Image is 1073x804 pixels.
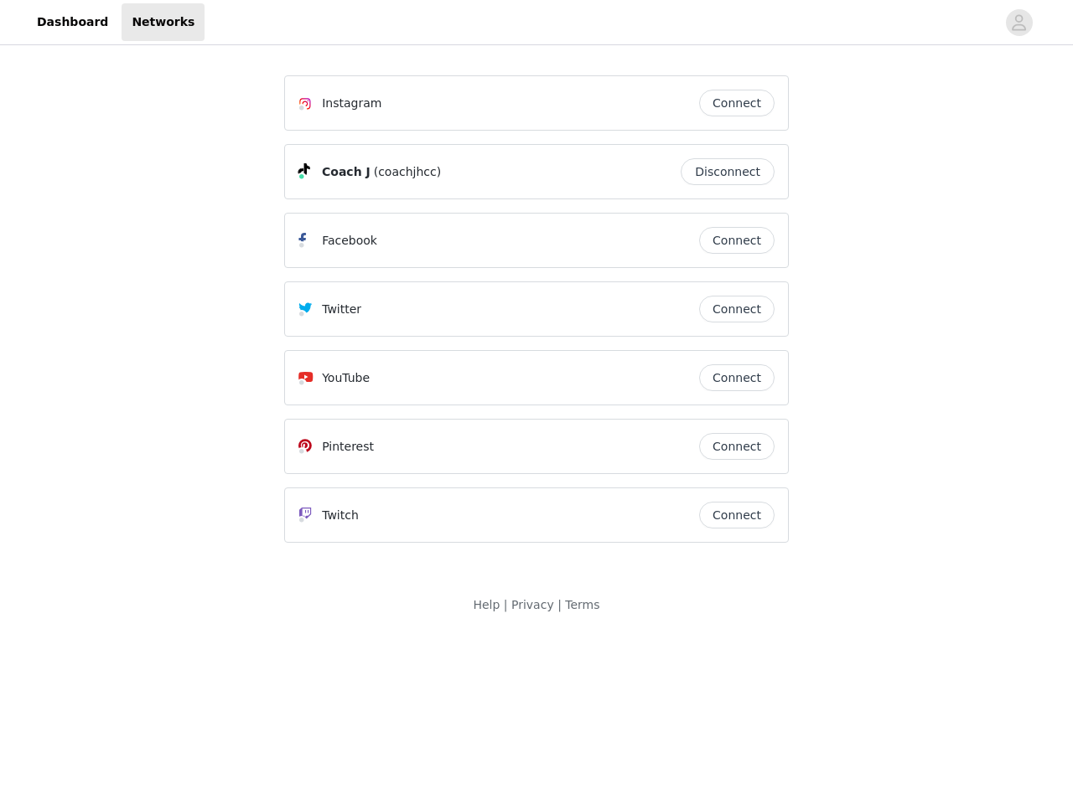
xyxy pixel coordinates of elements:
button: Connect [699,364,775,391]
p: Facebook [322,232,377,250]
p: Instagram [322,95,381,112]
span: Coach J [322,163,371,181]
button: Connect [699,227,775,254]
p: Twitch [322,507,359,524]
span: | [557,598,562,611]
a: Networks [122,3,205,41]
button: Connect [699,433,775,460]
a: Privacy [511,598,554,611]
span: | [504,598,508,611]
p: Pinterest [322,438,374,456]
img: Instagram Icon [298,97,312,111]
button: Connect [699,90,775,116]
span: (coachjhcc) [374,163,442,181]
a: Help [473,598,500,611]
button: Connect [699,502,775,528]
a: Terms [565,598,599,611]
button: Disconnect [681,158,775,185]
p: YouTube [322,369,370,387]
a: Dashboard [27,3,118,41]
button: Connect [699,296,775,322]
p: Twitter [322,301,361,318]
div: avatar [1011,9,1027,36]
